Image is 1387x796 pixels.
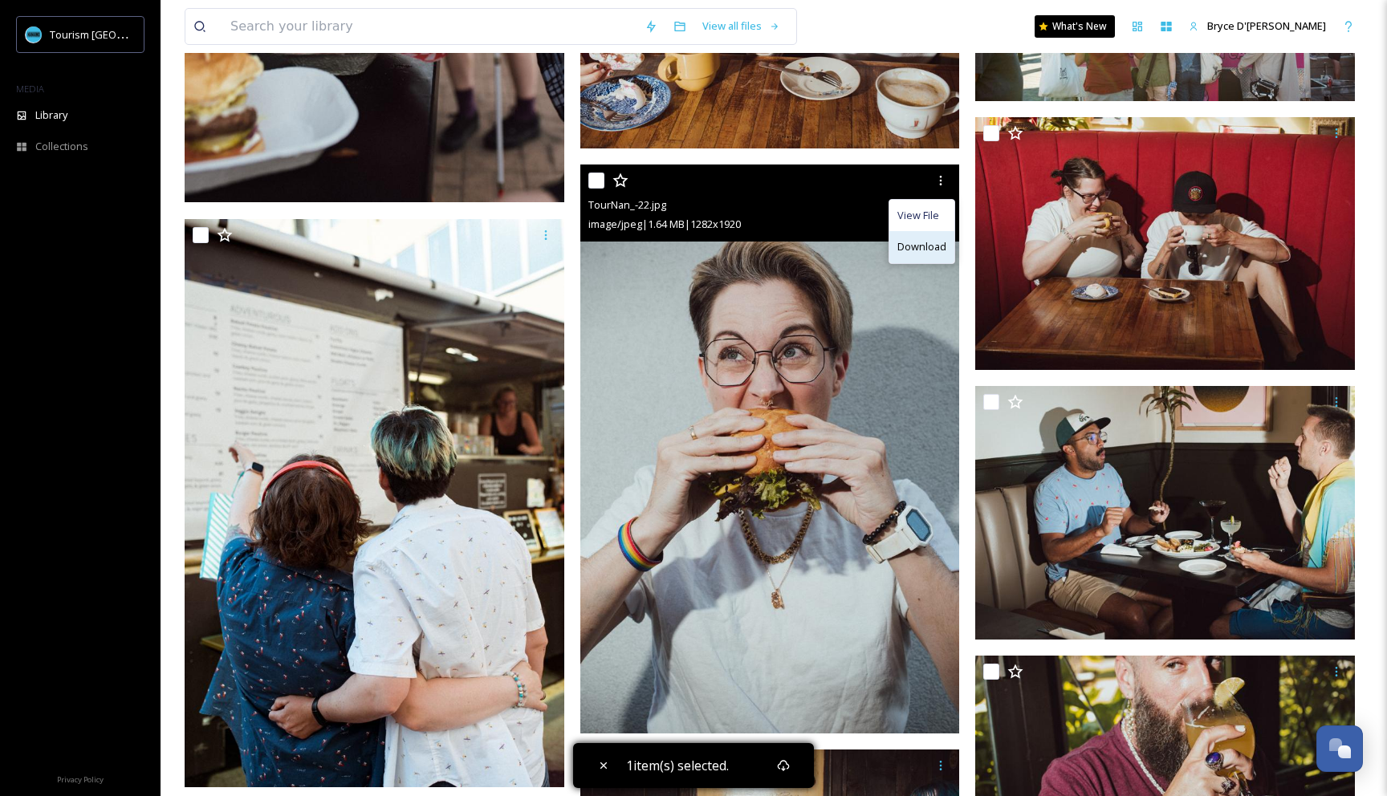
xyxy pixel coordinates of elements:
span: Download [897,239,946,254]
a: What's New [1035,15,1115,38]
span: TourNan_-22.jpg [588,197,666,212]
button: Open Chat [1316,725,1363,772]
img: tourism_nanaimo_logo.jpeg [26,26,42,43]
a: View all files [694,10,788,42]
a: Bryce D'[PERSON_NAME] [1181,10,1334,42]
img: TourNan_-21.jpg [975,386,1355,640]
span: Bryce D'[PERSON_NAME] [1207,18,1326,33]
a: Privacy Policy [57,769,104,788]
span: Tourism [GEOGRAPHIC_DATA] [50,26,193,42]
span: 1 item(s) selected. [626,757,729,774]
img: TourNan.2-24.jpg [185,218,564,787]
span: image/jpeg | 1.64 MB | 1282 x 1920 [588,217,741,231]
span: View File [897,208,939,223]
input: Search your library [222,9,637,44]
img: TourNan.2-10.jpg [975,117,1355,371]
span: MEDIA [16,83,44,95]
img: TourNan_-22.jpg [580,164,960,733]
span: Privacy Policy [57,774,104,785]
span: Collections [35,139,88,154]
span: Library [35,108,67,123]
